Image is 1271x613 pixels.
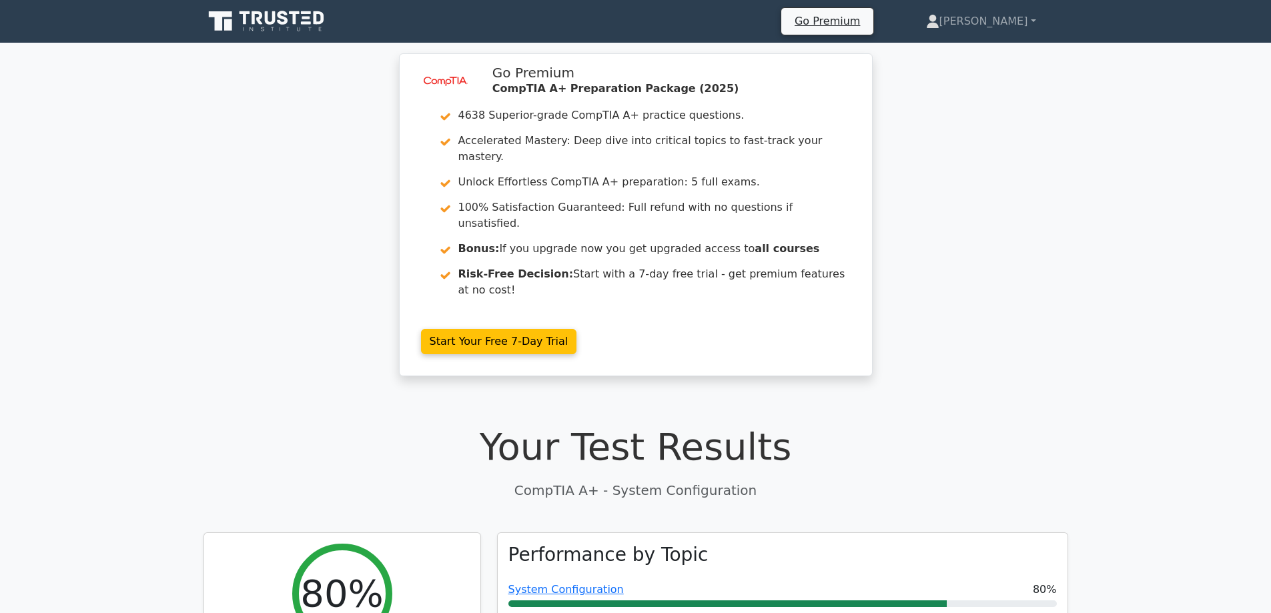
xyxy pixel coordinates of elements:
a: Start Your Free 7-Day Trial [421,329,577,354]
a: Go Premium [787,12,868,30]
a: System Configuration [508,583,624,596]
h3: Performance by Topic [508,544,709,566]
a: [PERSON_NAME] [894,8,1068,35]
span: 80% [1033,582,1057,598]
h1: Your Test Results [203,424,1068,469]
p: CompTIA A+ - System Configuration [203,480,1068,500]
